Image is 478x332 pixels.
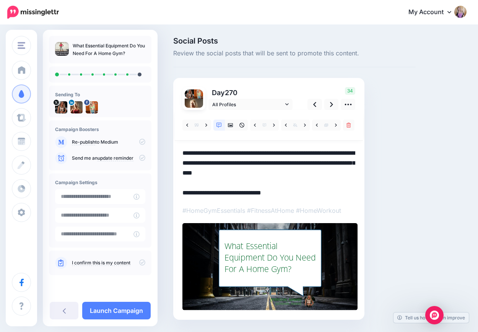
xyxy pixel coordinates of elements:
[72,139,145,146] p: to Medium
[208,99,293,110] a: All Profiles
[55,42,69,56] img: 98cd98f342a7a1740dad9c3c8aad215f_thumb.jpg
[7,6,59,19] img: Missinglettr
[182,206,355,215] p: #HomeGymEssentials #FitnessAtHome #HomeWorkout
[275,301,301,307] span: [DOMAIN_NAME]
[185,99,203,117] img: 1706709452193-75228.png
[173,37,416,45] span: Social Posts
[224,240,316,275] div: What Essential Equipment Do You Need For A Home Gym?
[55,180,145,185] h4: Campaign Settings
[345,87,355,95] span: 34
[18,42,25,49] img: menu.png
[185,89,194,99] img: i9e67_C3-12699.jpg
[73,42,145,57] p: What Essential Equipment Do You Need For A Home Gym?
[194,89,203,99] img: picture-bsa67351.png
[270,296,301,303] span: [PERSON_NAME]
[98,155,133,161] a: update reminder
[55,126,145,132] h4: Campaign Boosters
[70,101,83,113] img: 1706709452193-75228.png
[212,100,283,109] span: All Profiles
[208,87,294,98] p: Day
[72,260,130,266] a: I confirm this is my content
[72,139,95,145] a: Re-publish
[86,101,98,113] img: picture-bsa67351.png
[173,49,416,58] span: Review the social posts that will be sent to promote this content.
[225,89,237,97] span: 270
[425,306,444,324] div: Open Intercom Messenger
[55,92,145,97] h4: Sending To
[401,3,467,22] a: My Account
[72,155,145,162] p: Send me an
[393,313,469,323] a: Tell us how we can improve
[55,101,67,113] img: i9e67_C3-12699.jpg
